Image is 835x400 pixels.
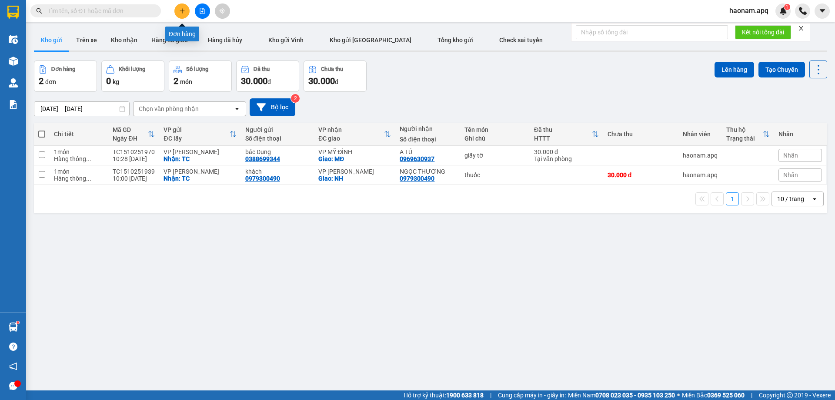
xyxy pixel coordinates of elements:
[318,135,384,142] div: ĐC giao
[7,6,19,19] img: logo-vxr
[144,30,195,50] button: Hàng đã giao
[534,126,592,133] div: Đã thu
[245,126,310,133] div: Người gửi
[51,66,75,72] div: Đơn hàng
[101,61,164,92] button: Khối lượng0kg
[751,390,752,400] span: |
[464,126,525,133] div: Tên món
[164,175,236,182] div: Nhận: TC
[683,152,718,159] div: haonam.apq
[164,168,236,175] div: VP [PERSON_NAME]
[54,155,104,162] div: Hàng thông thường
[787,392,793,398] span: copyright
[726,192,739,205] button: 1
[400,136,456,143] div: Số điện thoại
[735,25,791,39] button: Kết nối tổng đài
[777,195,804,203] div: 10 / trang
[164,126,229,133] div: VP gửi
[291,94,300,103] sup: 2
[113,78,119,85] span: kg
[169,61,232,92] button: Số lượng2món
[54,168,104,175] div: 1 món
[9,362,17,370] span: notification
[304,61,367,92] button: Chưa thu30.000đ
[106,76,111,86] span: 0
[34,61,97,92] button: Đơn hàng2đơn
[4,47,11,90] img: logo
[318,175,391,182] div: Giao: NH
[34,30,69,50] button: Kho gửi
[268,37,304,44] span: Kho gửi Vinh
[464,135,525,142] div: Ghi chú
[400,168,456,175] div: NGỌC THƯƠNG
[45,78,56,85] span: đơn
[318,126,384,133] div: VP nhận
[86,155,91,162] span: ...
[335,78,338,85] span: đ
[314,123,395,146] th: Toggle SortBy
[199,8,205,14] span: file-add
[9,35,18,44] img: warehouse-icon
[208,37,242,44] span: Hàng đã hủy
[400,175,434,182] div: 0979300490
[330,37,411,44] span: Kho gửi [GEOGRAPHIC_DATA]
[404,390,484,400] span: Hỗ trợ kỹ thuật:
[490,390,491,400] span: |
[13,7,76,35] strong: CHUYỂN PHÁT NHANH AN PHÚ QUÝ
[164,148,236,155] div: VP [PERSON_NAME]
[186,66,208,72] div: Số lượng
[464,171,525,178] div: thuốc
[722,123,774,146] th: Toggle SortBy
[119,66,145,72] div: Khối lượng
[318,168,391,175] div: VP [PERSON_NAME]
[464,152,525,159] div: giấy tờ
[9,382,17,390] span: message
[682,390,745,400] span: Miền Bắc
[742,27,784,37] span: Kết nối tổng đài
[241,76,267,86] span: 30.000
[113,168,155,175] div: TC1510251939
[498,390,566,400] span: Cung cấp máy in - giấy in:
[254,66,270,72] div: Đã thu
[818,7,826,15] span: caret-down
[400,155,434,162] div: 0969630937
[159,123,240,146] th: Toggle SortBy
[608,171,674,178] div: 30.000 đ
[758,62,805,77] button: Tạo Chuyến
[36,8,42,14] span: search
[164,155,236,162] div: Nhận: TC
[438,37,473,44] span: Tổng kho gửi
[234,105,240,112] svg: open
[108,123,159,146] th: Toggle SortBy
[219,8,225,14] span: aim
[308,76,335,86] span: 30.000
[321,66,343,72] div: Chưa thu
[164,135,229,142] div: ĐC lấy
[174,3,190,19] button: plus
[534,155,599,162] div: Tại văn phòng
[785,4,788,10] span: 1
[104,30,144,50] button: Kho nhận
[726,135,763,142] div: Trạng thái
[707,392,745,399] strong: 0369 525 060
[400,125,456,132] div: Người nhận
[677,393,680,397] span: ⚪️
[180,78,192,85] span: món
[715,62,754,77] button: Lên hàng
[17,321,19,324] sup: 1
[799,7,807,15] img: phone-icon
[245,168,310,175] div: khách
[267,78,271,85] span: đ
[113,155,155,162] div: 10:28 [DATE]
[595,392,675,399] strong: 0708 023 035 - 0935 103 250
[236,61,299,92] button: Đã thu30.000đ
[12,37,77,67] span: [GEOGRAPHIC_DATA], [GEOGRAPHIC_DATA] ↔ [GEOGRAPHIC_DATA]
[48,6,150,16] input: Tìm tên, số ĐT hoặc mã đơn
[783,171,798,178] span: Nhãn
[54,131,104,138] div: Chi tiết
[683,171,718,178] div: haonam.apq
[245,135,310,142] div: Số điện thoại
[779,7,787,15] img: icon-new-feature
[113,148,155,155] div: TC1510251970
[726,126,763,133] div: Thu hộ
